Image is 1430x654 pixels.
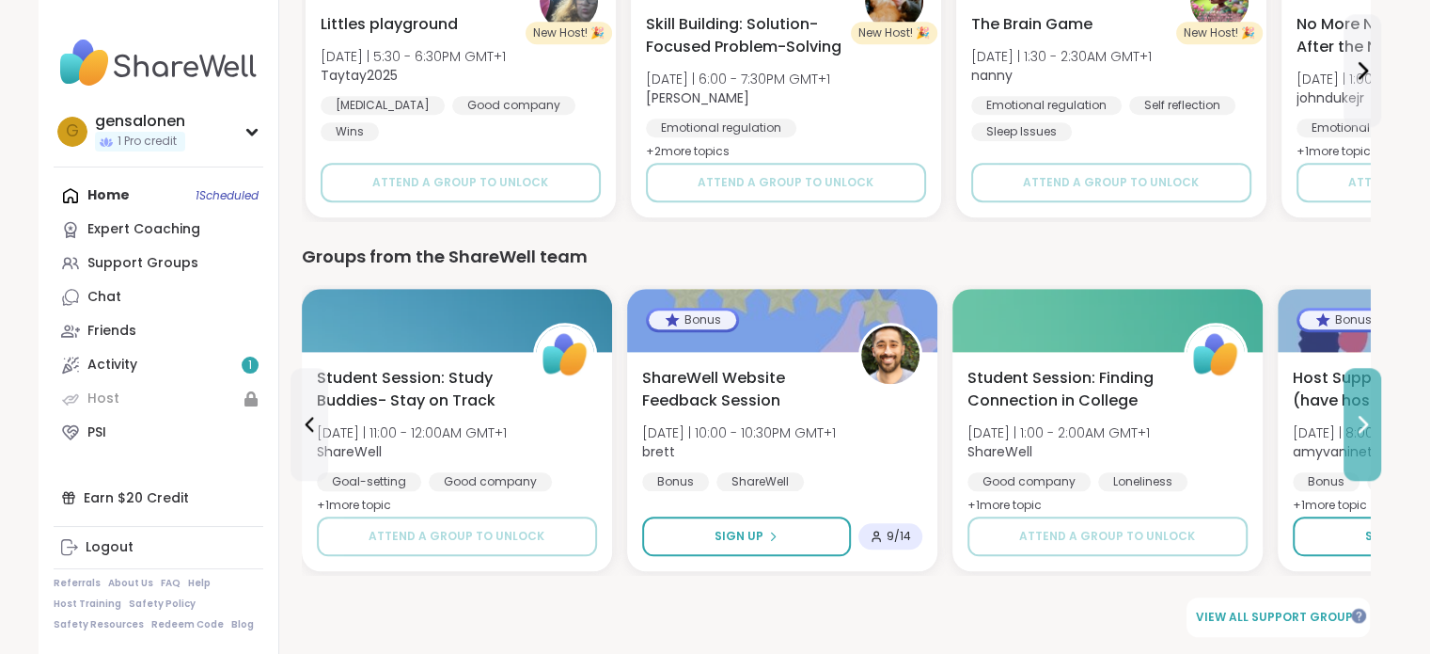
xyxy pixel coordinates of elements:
div: Good company [967,472,1091,491]
button: Attend a group to unlock [321,163,601,202]
div: Emotional abuse [1296,119,1424,137]
div: ShareWell [716,472,804,491]
b: amyvaninetti [1293,442,1381,461]
span: [DATE] | 6:00 - 7:30PM GMT+1 [646,70,830,88]
div: Bonus [649,311,736,329]
button: Attend a group to unlock [967,517,1248,556]
a: Chat [54,280,263,314]
button: Attend a group to unlock [646,163,926,202]
div: Goal-setting [317,472,421,491]
div: Emotional regulation [646,119,796,137]
div: Good company [452,96,575,115]
span: ShareWell Website Feedback Session [642,367,838,412]
img: brett [861,326,919,384]
div: New Host! 🎉 [851,22,937,44]
span: [DATE] | 11:00 - 12:00AM GMT+1 [317,423,507,442]
b: ShareWell [967,442,1032,461]
div: Host [87,390,119,408]
span: Student Session: Finding Connection in College [967,367,1163,412]
span: Attend a group to unlock [698,174,873,191]
span: Littles playground [321,13,458,36]
a: About Us [108,577,153,590]
a: Host [54,382,263,416]
span: Attend a group to unlock [369,528,544,545]
img: ShareWell Nav Logo [54,30,263,96]
div: [MEDICAL_DATA] [321,96,445,115]
b: [PERSON_NAME] [646,88,749,107]
a: Support Groups [54,247,263,280]
span: g [66,120,79,144]
img: ShareWell [1186,326,1245,384]
div: New Host! 🎉 [526,22,612,44]
b: nanny [971,66,1013,85]
div: Bonus [1299,311,1387,329]
span: 9 / 14 [887,529,911,544]
a: Safety Policy [129,598,196,611]
a: FAQ [161,577,181,590]
div: Loneliness [1098,472,1187,491]
div: Self reflection [1129,96,1235,115]
div: Activity [87,356,137,375]
span: Attend a group to unlock [1019,528,1195,545]
div: Earn $20 Credit [54,481,263,515]
span: Skill Building: Solution-Focused Problem-Solving [646,13,841,58]
span: The Brain Game [971,13,1092,36]
span: Sign Up [1365,528,1414,545]
a: View all support groups [1186,598,1370,637]
div: Emotional regulation [971,96,1122,115]
img: ShareWell [536,326,594,384]
div: Bonus [642,472,709,491]
div: Sleep Issues [971,122,1072,141]
a: Referrals [54,577,101,590]
span: [DATE] | 1:00 - 2:00AM GMT+1 [967,423,1150,442]
a: Host Training [54,598,121,611]
div: Bonus [1293,472,1359,491]
a: Friends [54,314,263,348]
a: Blog [231,618,254,631]
b: ShareWell [317,442,382,461]
div: Wins [321,122,379,141]
div: New Host! 🎉 [1176,22,1263,44]
span: [DATE] | 10:00 - 10:30PM GMT+1 [642,423,836,442]
button: Attend a group to unlock [317,517,597,556]
span: Student Session: Study Buddies- Stay on Track [317,367,512,412]
span: 1 Pro credit [118,134,177,150]
div: Friends [87,322,136,341]
div: PSI [87,423,106,442]
div: Good company [429,472,552,491]
span: Attend a group to unlock [1023,174,1199,191]
div: Chat [87,288,121,307]
a: Redeem Code [151,618,224,631]
div: Support Groups [87,254,198,273]
button: Sign Up [642,517,851,556]
span: Attend a group to unlock [372,174,548,191]
a: Activity1 [54,348,263,382]
a: Safety Resources [54,618,144,631]
b: Taytay2025 [321,66,398,85]
button: Attend a group to unlock [971,163,1251,202]
a: Expert Coaching [54,213,263,247]
b: johndukejr [1296,88,1364,107]
div: Logout [86,538,134,557]
a: Help [188,577,211,590]
a: PSI [54,416,263,450]
span: 1 [248,358,252,374]
div: Expert Coaching [87,220,200,239]
a: Logout [54,531,263,565]
iframe: Spotlight [1351,608,1366,623]
div: gensalonen [95,111,185,132]
span: Sign Up [715,528,763,545]
span: View all support groups [1196,609,1360,626]
div: Groups from the ShareWell team [302,244,1370,270]
span: [DATE] | 5:30 - 6:30PM GMT+1 [321,47,506,66]
span: [DATE] | 1:30 - 2:30AM GMT+1 [971,47,1152,66]
b: brett [642,442,675,461]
